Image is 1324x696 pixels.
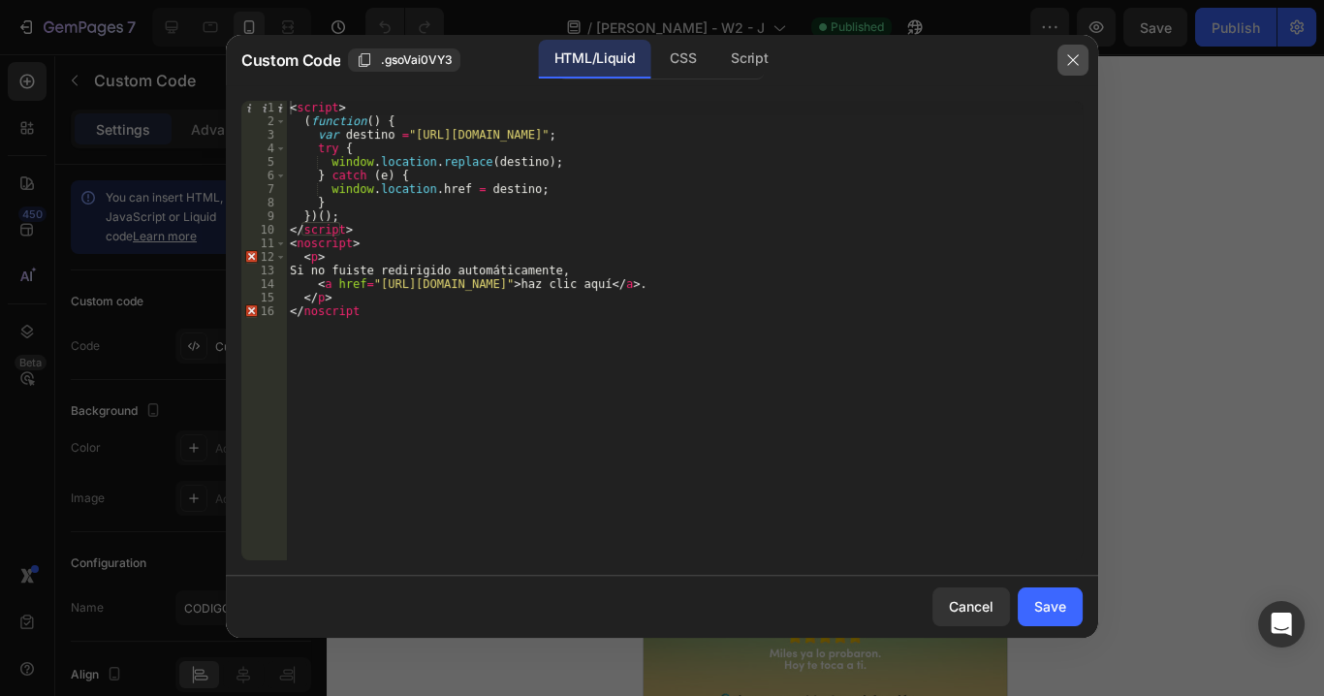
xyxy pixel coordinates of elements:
[241,250,287,264] div: 12
[97,10,228,29] span: iPhone 13 Mini ( 375 px)
[241,182,287,196] div: 7
[241,291,287,304] div: 15
[241,209,287,223] div: 9
[1018,587,1083,626] button: Save
[241,101,287,114] div: 1
[241,142,287,155] div: 4
[241,155,287,169] div: 5
[241,196,287,209] div: 8
[241,304,287,318] div: 16
[654,40,711,79] div: CSS
[380,51,452,69] span: .gsoVai0VY3
[241,223,287,237] div: 10
[1034,596,1066,617] div: Save
[241,114,287,128] div: 2
[241,237,287,250] div: 11
[348,48,460,72] button: .gsoVai0VY3
[24,101,86,118] div: CODIGO 1
[31,101,332,150] a: ¡QUIERO MÁS INFORMACIÓN!
[1258,601,1305,648] div: Open Intercom Messenger
[241,169,287,182] div: 6
[949,596,993,617] div: Cancel
[241,277,287,291] div: 14
[539,40,650,79] div: HTML/Liquid
[241,264,287,277] div: 13
[241,128,287,142] div: 3
[932,587,1010,626] button: Cancel
[54,112,309,137] strong: ¡QUIERO MÁS INFORMACIÓN!
[715,40,783,79] div: Script
[241,48,340,72] span: Custom Code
